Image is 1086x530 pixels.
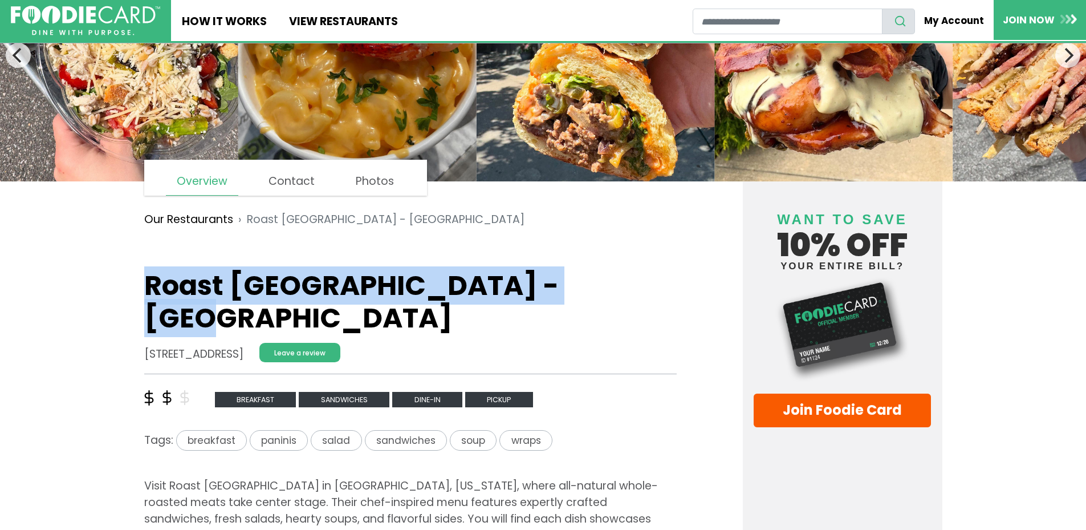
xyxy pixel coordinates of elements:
a: My Account [915,8,994,33]
span: Dine-in [392,392,462,407]
span: salad [311,430,361,451]
span: sandwiches [365,430,447,451]
a: sandwiches [299,391,392,406]
span: Want to save [777,212,907,227]
span: paninis [250,430,308,451]
img: Foodie Card [754,277,932,382]
a: Our Restaurants [144,212,233,228]
a: soup [450,432,499,448]
button: search [882,9,915,34]
span: sandwiches [299,392,389,407]
input: restaurant search [693,9,882,34]
a: salad [311,432,364,448]
a: breakfast [215,391,299,406]
a: Photos [345,168,405,195]
span: Pickup [465,392,533,407]
address: [STREET_ADDRESS] [144,346,243,363]
div: Tags: [144,430,677,456]
span: breakfast [176,430,247,451]
button: Previous [6,43,31,68]
h4: 10% off [754,197,932,271]
a: Join Foodie Card [754,394,932,427]
li: Roast [GEOGRAPHIC_DATA] - [GEOGRAPHIC_DATA] [233,212,524,228]
a: Contact [258,168,326,195]
span: wraps [499,430,552,451]
nav: breadcrumb [144,203,677,236]
a: Pickup [465,391,533,406]
a: Overview [166,168,238,196]
a: Leave a review [259,343,340,362]
small: your entire bill? [754,261,932,271]
nav: page links [144,160,428,196]
a: breakfast [173,432,250,448]
span: soup [450,430,497,451]
a: sandwiches [365,432,450,448]
a: Dine-in [392,391,465,406]
a: wraps [499,432,552,448]
h1: Roast [GEOGRAPHIC_DATA] - [GEOGRAPHIC_DATA] [144,269,677,335]
button: Next [1055,43,1080,68]
a: paninis [250,432,311,448]
img: FoodieCard; Eat, Drink, Save, Donate [11,6,160,36]
span: breakfast [215,392,296,407]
